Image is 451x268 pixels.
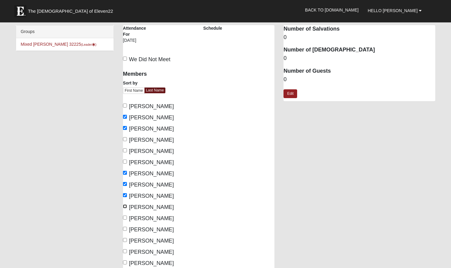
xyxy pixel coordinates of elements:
div: Groups [16,25,114,38]
span: Hello [PERSON_NAME] [368,8,418,13]
a: The [DEMOGRAPHIC_DATA] of Eleven22 [11,2,132,17]
small: (Leader ) [81,43,96,46]
input: [PERSON_NAME] [123,204,127,208]
a: First Name [123,88,145,94]
span: [PERSON_NAME] [129,126,174,132]
span: [PERSON_NAME] [129,193,174,199]
input: [PERSON_NAME] [123,216,127,220]
label: Schedule [203,25,222,31]
span: [PERSON_NAME] [129,114,174,121]
dd: 0 [284,34,435,41]
input: We Did Not Meet [123,57,127,61]
label: Sort by [123,80,138,86]
span: The [DEMOGRAPHIC_DATA] of Eleven22 [28,8,113,14]
a: Back to [DOMAIN_NAME] [300,2,363,18]
input: [PERSON_NAME] [123,193,127,197]
span: We Did Not Meet [129,56,171,62]
input: [PERSON_NAME] [123,249,127,253]
input: [PERSON_NAME] [123,148,127,152]
a: Edit [284,89,297,98]
div: [DATE] [123,37,154,48]
span: [PERSON_NAME] [129,137,174,143]
a: Mixed [PERSON_NAME] 32225(Leader) [21,42,96,47]
dt: Number of [DEMOGRAPHIC_DATA] [284,46,435,54]
label: Attendance For [123,25,154,37]
span: [PERSON_NAME] [129,227,174,233]
span: [PERSON_NAME] [129,159,174,165]
a: Hello [PERSON_NAME] [363,3,426,18]
input: [PERSON_NAME] [123,126,127,130]
input: [PERSON_NAME] [123,137,127,141]
span: [PERSON_NAME] [129,182,174,188]
input: [PERSON_NAME] [123,104,127,108]
dd: 0 [284,55,435,62]
input: [PERSON_NAME] [123,182,127,186]
input: [PERSON_NAME] [123,160,127,164]
input: [PERSON_NAME] [123,115,127,119]
dt: Number of Guests [284,67,435,75]
span: [PERSON_NAME] [129,215,174,221]
img: Eleven22 logo [14,5,26,17]
span: [PERSON_NAME] [129,103,174,109]
span: [PERSON_NAME] [129,238,174,244]
dd: 0 [284,76,435,84]
span: [PERSON_NAME] [129,148,174,154]
dt: Number of Salvations [284,25,435,33]
input: [PERSON_NAME] [123,238,127,242]
input: [PERSON_NAME] [123,227,127,231]
input: [PERSON_NAME] [123,171,127,175]
a: Last Name [144,88,165,93]
h4: Members [123,71,194,78]
span: [PERSON_NAME] [129,170,174,177]
span: [PERSON_NAME] [129,204,174,210]
span: [PERSON_NAME] [129,249,174,255]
